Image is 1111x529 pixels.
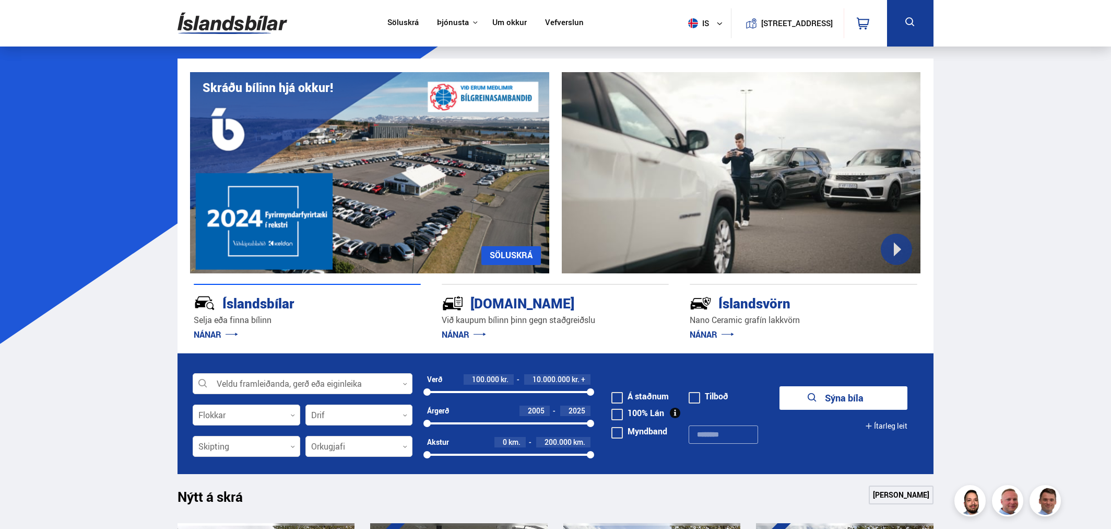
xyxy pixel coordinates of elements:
[194,293,384,312] div: Íslandsbílar
[865,415,907,438] button: Ítarleg leit
[765,19,829,28] button: [STREET_ADDRESS]
[194,314,421,326] p: Selja eða finna bílinn
[611,409,664,417] label: 100% Lán
[689,392,728,400] label: Tilboð
[442,314,669,326] p: Við kaupum bílinn þinn gegn staðgreiðslu
[472,374,499,384] span: 100.000
[442,292,464,314] img: tr5P-W3DuiFaO7aO.svg
[492,18,527,29] a: Um okkur
[779,386,907,410] button: Sýna bíla
[509,438,521,446] span: km.
[437,18,469,28] button: Þjónusta
[690,293,880,312] div: Íslandsvörn
[501,375,509,384] span: kr.
[528,406,545,416] span: 2005
[194,292,216,314] img: JRvxyua_JYH6wB4c.svg
[442,293,632,312] div: [DOMAIN_NAME]
[956,487,987,518] img: nhp88E3Fdnt1Opn2.png
[190,72,549,273] img: eKx6w-_Home_640_.png
[569,406,585,416] span: 2025
[545,18,584,29] a: Vefverslun
[684,18,710,28] span: is
[533,374,570,384] span: 10.000.000
[573,438,585,446] span: km.
[690,292,712,314] img: -Svtn6bYgwAsiwNX.svg
[427,375,442,384] div: Verð
[427,438,449,446] div: Akstur
[994,487,1025,518] img: siFngHWaQ9KaOqBr.png
[737,8,838,38] a: [STREET_ADDRESS]
[178,6,287,40] img: G0Ugv5HjCgRt.svg
[387,18,419,29] a: Söluskrá
[572,375,580,384] span: kr.
[684,8,731,39] button: is
[1031,487,1062,518] img: FbJEzSuNWCJXmdc-.webp
[178,489,261,511] h1: Nýtt á skrá
[611,392,669,400] label: Á staðnum
[581,375,585,384] span: +
[481,246,541,265] a: SÖLUSKRÁ
[611,427,667,435] label: Myndband
[194,329,238,340] a: NÁNAR
[442,329,486,340] a: NÁNAR
[203,80,333,95] h1: Skráðu bílinn hjá okkur!
[545,437,572,447] span: 200.000
[690,329,734,340] a: NÁNAR
[869,486,933,504] a: [PERSON_NAME]
[503,437,507,447] span: 0
[690,314,917,326] p: Nano Ceramic grafín lakkvörn
[688,18,698,28] img: svg+xml;base64,PHN2ZyB4bWxucz0iaHR0cDovL3d3dy53My5vcmcvMjAwMC9zdmciIHdpZHRoPSI1MTIiIGhlaWdodD0iNT...
[427,407,449,415] div: Árgerð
